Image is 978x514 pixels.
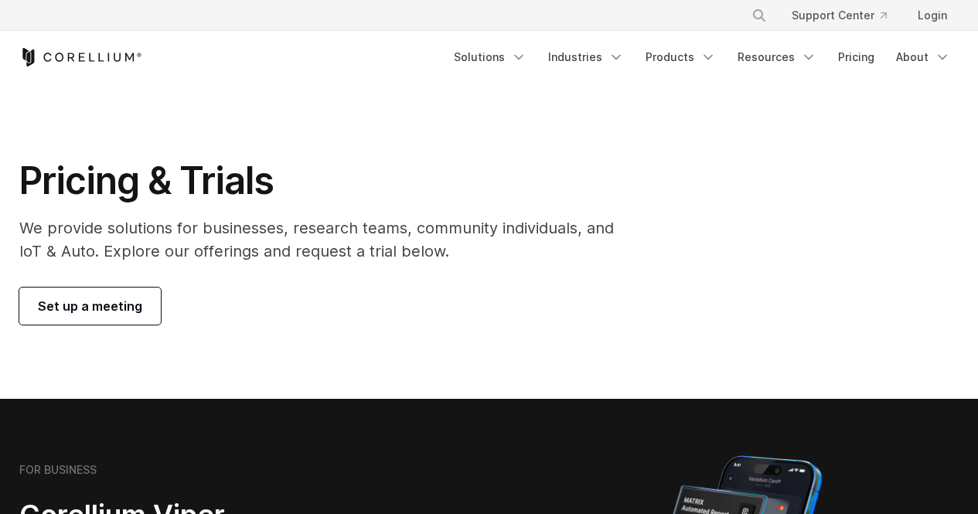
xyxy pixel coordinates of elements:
[539,43,633,71] a: Industries
[445,43,536,71] a: Solutions
[445,43,959,71] div: Navigation Menu
[745,2,773,29] button: Search
[19,158,636,204] h1: Pricing & Trials
[38,297,142,315] span: Set up a meeting
[636,43,725,71] a: Products
[887,43,959,71] a: About
[829,43,884,71] a: Pricing
[19,288,161,325] a: Set up a meeting
[779,2,899,29] a: Support Center
[905,2,959,29] a: Login
[19,48,142,66] a: Corellium Home
[19,463,97,477] h6: FOR BUSINESS
[733,2,959,29] div: Navigation Menu
[19,216,636,263] p: We provide solutions for businesses, research teams, community individuals, and IoT & Auto. Explo...
[728,43,826,71] a: Resources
